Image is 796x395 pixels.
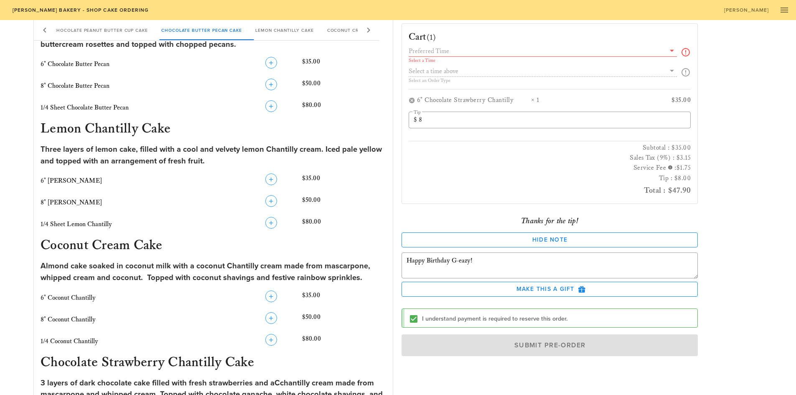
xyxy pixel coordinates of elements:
div: $50.00 [300,77,388,95]
div: Thanks for the tip! [402,214,698,227]
div: $80.00 [300,332,388,351]
div: Select a Time [409,58,677,63]
div: $50.00 [300,311,388,329]
div: $35.00 [300,55,388,74]
span: $1.75 [676,164,691,172]
div: $35.00 [300,289,388,307]
button: Hide Note [402,232,698,247]
span: 6" [PERSON_NAME] [41,177,102,185]
div: Coconut Cream Cake [320,20,390,40]
span: (1) [427,32,436,42]
h3: Service Fee : [409,163,691,173]
a: [PERSON_NAME] [718,4,774,16]
span: 1/4 Coconut Chantilly [41,337,98,345]
h3: Subtotal : $35.00 [409,143,691,153]
span: 6" Chocolate Butter Pecan [41,60,109,68]
h3: Cart [409,31,436,44]
span: Hide Note [409,236,691,243]
span: 1/4 Sheet Lemon Chantilly [41,220,112,228]
h3: Coconut Cream Cake [39,237,388,255]
div: $50.00 [300,194,388,212]
div: 6" Chocolate Strawberry Chantilly [417,96,531,105]
div: Almond cake soaked in coconut milk with a coconut Chantilly cream made from mascarpone, whipped c... [41,260,386,283]
span: 6" Coconut Chantilly [41,294,96,302]
h3: Chocolate Strawberry Chantilly Cake [39,354,388,372]
h3: Sales Tax (9%) : $3.15 [409,153,691,163]
div: Chocolate Butter Pecan Cake [155,20,249,40]
div: × 1 [531,96,623,105]
div: $80.00 [300,99,388,117]
input: Preferred Time [409,46,666,56]
span: 8" [PERSON_NAME] [41,199,102,206]
button: Submit Pre-Order [402,334,698,356]
h2: Total : $47.90 [409,183,691,197]
span: Submit Pre-Order [411,341,689,349]
h3: Tip : $8.00 [409,173,691,183]
span: 1/4 Sheet Chocolate Butter Pecan [41,104,129,112]
button: Make this a Gift [402,282,698,297]
div: $35.00 [622,96,691,105]
a: [PERSON_NAME] Bakery - Shop Cake Ordering [7,4,154,16]
div: $35.00 [300,172,388,190]
div: $80.00 [300,215,388,234]
h3: Lemon Chantilly Cake [39,120,388,139]
div: Chocolate Peanut Butter Cup Cake [46,20,155,40]
span: 8" Coconut Chantilly [41,316,96,324]
span: [PERSON_NAME] [724,7,769,13]
span: 8" Chocolate Butter Pecan [41,82,109,90]
div: $ [414,116,419,124]
div: Three layers of lemon cake, filled with a cool and velvety lemon Chantilly cream. Iced pale yello... [41,144,386,167]
div: Lemon Chantilly Cake [249,20,320,40]
label: Tip [414,109,421,115]
label: I understand payment is required to reserve this order. [422,315,691,323]
span: [PERSON_NAME] Bakery - Shop Cake Ordering [12,7,149,13]
span: Make this a Gift [409,285,691,293]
